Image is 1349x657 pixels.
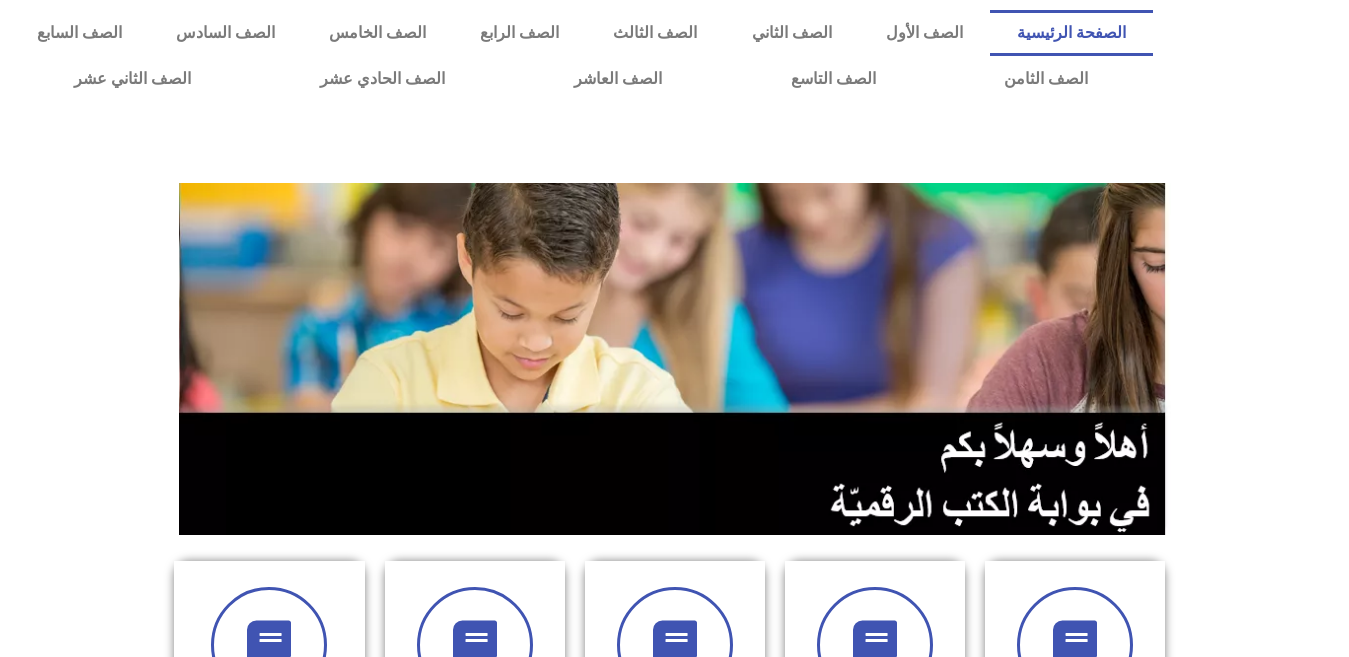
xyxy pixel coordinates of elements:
[725,10,859,56] a: الصف الثاني
[940,56,1153,102] a: الصف الثامن
[726,56,940,102] a: الصف التاسع
[859,10,990,56] a: الصف الأول
[586,10,724,56] a: الصف الثالث
[10,10,149,56] a: الصف السابع
[149,10,302,56] a: الصف السادس
[10,56,256,102] a: الصف الثاني عشر
[990,10,1153,56] a: الصفحة الرئيسية
[302,10,453,56] a: الصف الخامس
[510,56,727,102] a: الصف العاشر
[256,56,510,102] a: الصف الحادي عشر
[453,10,586,56] a: الصف الرابع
